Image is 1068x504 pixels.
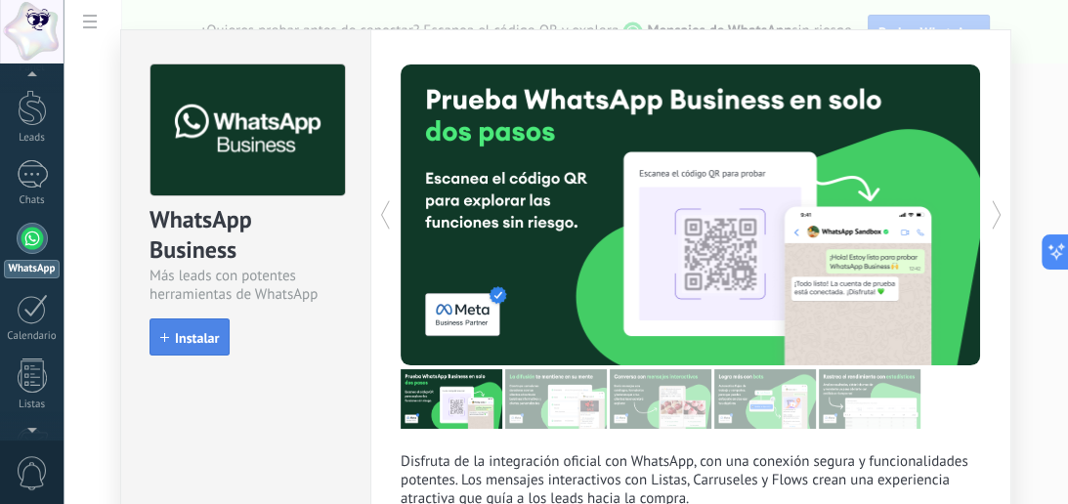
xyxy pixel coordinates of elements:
[4,260,60,278] div: WhatsApp
[505,369,607,429] img: tour_image_cc27419dad425b0ae96c2716632553fa.png
[714,369,816,429] img: tour_image_62c9952fc9cf984da8d1d2aa2c453724.png
[4,194,61,207] div: Chats
[175,331,219,345] span: Instalar
[401,369,502,429] img: tour_image_7a4924cebc22ed9e3259523e50fe4fd6.png
[4,399,61,411] div: Listas
[819,369,920,429] img: tour_image_cc377002d0016b7ebaeb4dbe65cb2175.png
[4,330,61,343] div: Calendario
[150,318,230,356] button: Instalar
[150,64,345,196] img: logo_main.png
[150,204,342,267] div: WhatsApp Business
[4,132,61,145] div: Leads
[150,267,342,304] div: Más leads con potentes herramientas de WhatsApp
[610,369,711,429] img: tour_image_1009fe39f4f058b759f0df5a2b7f6f06.png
